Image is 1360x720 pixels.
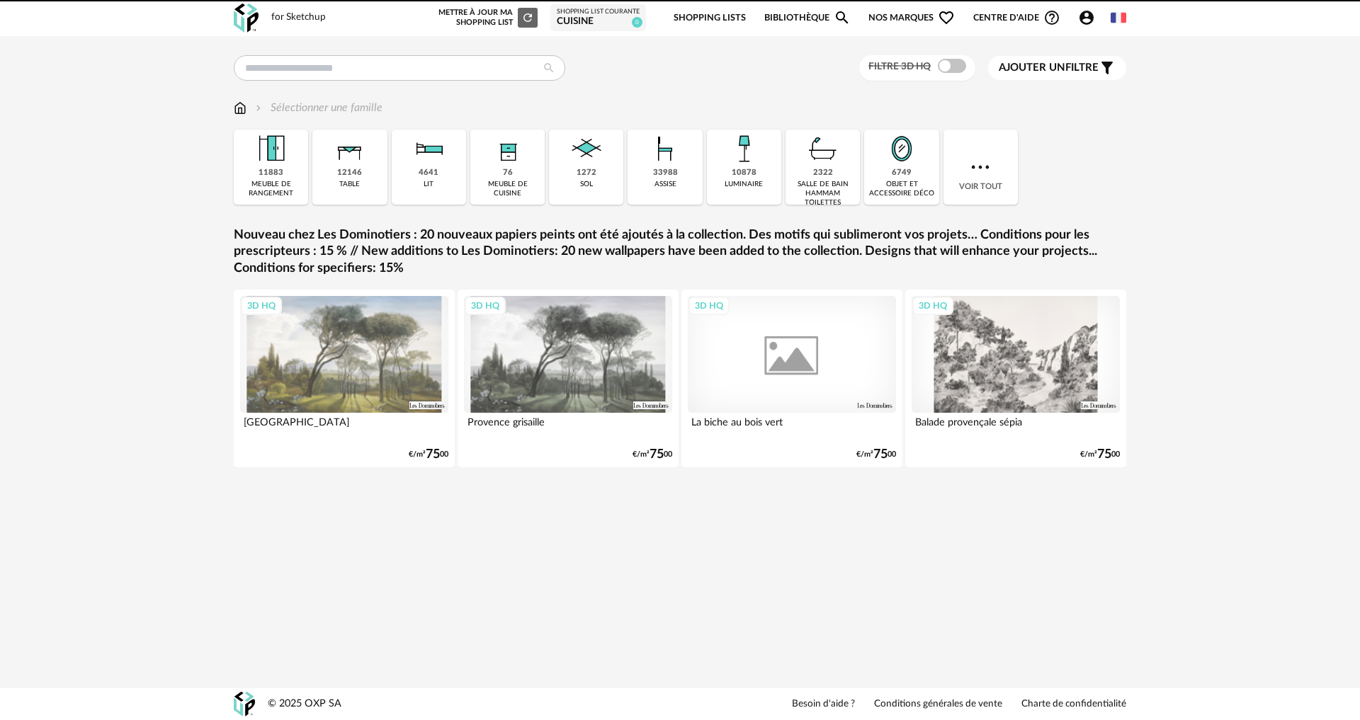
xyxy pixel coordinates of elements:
[234,4,259,33] img: OXP
[521,13,534,21] span: Refresh icon
[732,168,756,178] div: 10878
[234,692,255,716] img: OXP
[426,450,440,459] span: 75
[580,180,593,189] div: sol
[458,290,679,467] a: 3D HQ Provence grisaille €/m²7500
[912,413,1120,441] div: Balade provençale sépia
[813,168,833,178] div: 2322
[503,168,513,178] div: 76
[688,297,730,315] div: 3D HQ
[1021,698,1126,711] a: Charte de confidentialité
[938,9,955,26] span: Heart Outline icon
[234,100,246,116] img: svg+xml;base64,PHN2ZyB3aWR0aD0iMTYiIGhlaWdodD0iMTciIHZpZXdCb3g9IjAgMCAxNiAxNyIgZmlsbD0ibm9uZSIgeG...
[465,297,506,315] div: 3D HQ
[725,180,763,189] div: luminaire
[834,9,851,26] span: Magnify icon
[868,1,955,35] span: Nos marques
[973,9,1060,26] span: Centre d'aideHelp Circle Outline icon
[419,168,438,178] div: 4641
[912,297,953,315] div: 3D HQ
[1099,59,1116,76] span: Filter icon
[988,56,1126,80] button: Ajouter unfiltre Filter icon
[792,698,855,711] a: Besoin d'aide ?
[646,130,684,168] img: Assise.png
[905,290,1126,467] a: 3D HQ Balade provençale sépia €/m²7500
[654,180,676,189] div: assise
[409,450,448,459] div: €/m² 00
[253,100,264,116] img: svg+xml;base64,PHN2ZyB3aWR0aD0iMTYiIGhlaWdodD0iMTYiIHZpZXdCb3g9IjAgMCAxNiAxNiIgZmlsbD0ibm9uZSIgeG...
[868,62,931,72] span: Filtre 3D HQ
[653,168,678,178] div: 33988
[436,8,538,28] div: Mettre à jour ma Shopping List
[868,180,934,198] div: objet et accessoire déco
[557,8,640,16] div: Shopping List courante
[943,130,1018,205] div: Voir tout
[234,290,455,467] a: 3D HQ [GEOGRAPHIC_DATA] €/m²7500
[764,1,851,35] a: BibliothèqueMagnify icon
[674,1,746,35] a: Shopping Lists
[873,450,888,459] span: 75
[999,61,1099,75] span: filtre
[567,130,606,168] img: Sol.png
[253,100,382,116] div: Sélectionner une famille
[271,11,326,24] div: for Sketchup
[633,450,672,459] div: €/m² 00
[238,180,304,198] div: meuble de rangement
[804,130,842,168] img: Salle%20de%20bain.png
[1097,450,1111,459] span: 75
[241,297,282,315] div: 3D HQ
[883,130,921,168] img: Miroir.png
[557,8,640,28] a: Shopping List courante Cuisine 0
[681,290,902,467] a: 3D HQ La biche au bois vert €/m²7500
[874,698,1002,711] a: Conditions générales de vente
[259,168,283,178] div: 11883
[632,17,642,28] span: 0
[337,168,362,178] div: 12146
[464,413,672,441] div: Provence grisaille
[688,413,896,441] div: La biche au bois vert
[1078,9,1095,26] span: Account Circle icon
[1111,10,1126,25] img: fr
[489,130,527,168] img: Rangement.png
[892,168,912,178] div: 6749
[475,180,540,198] div: meuble de cuisine
[725,130,763,168] img: Luminaire.png
[577,168,596,178] div: 1272
[339,180,360,189] div: table
[790,180,856,207] div: salle de bain hammam toilettes
[409,130,448,168] img: Literie.png
[252,130,290,168] img: Meuble%20de%20rangement.png
[968,154,993,180] img: more.7b13dc1.svg
[268,697,341,711] div: © 2025 OXP SA
[650,450,664,459] span: 75
[331,130,369,168] img: Table.png
[1078,9,1101,26] span: Account Circle icon
[424,180,433,189] div: lit
[240,413,448,441] div: [GEOGRAPHIC_DATA]
[557,16,640,28] div: Cuisine
[1080,450,1120,459] div: €/m² 00
[1043,9,1060,26] span: Help Circle Outline icon
[999,62,1065,73] span: Ajouter un
[234,227,1126,277] a: Nouveau chez Les Dominotiers : 20 nouveaux papiers peints ont été ajoutés à la collection. Des mo...
[856,450,896,459] div: €/m² 00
